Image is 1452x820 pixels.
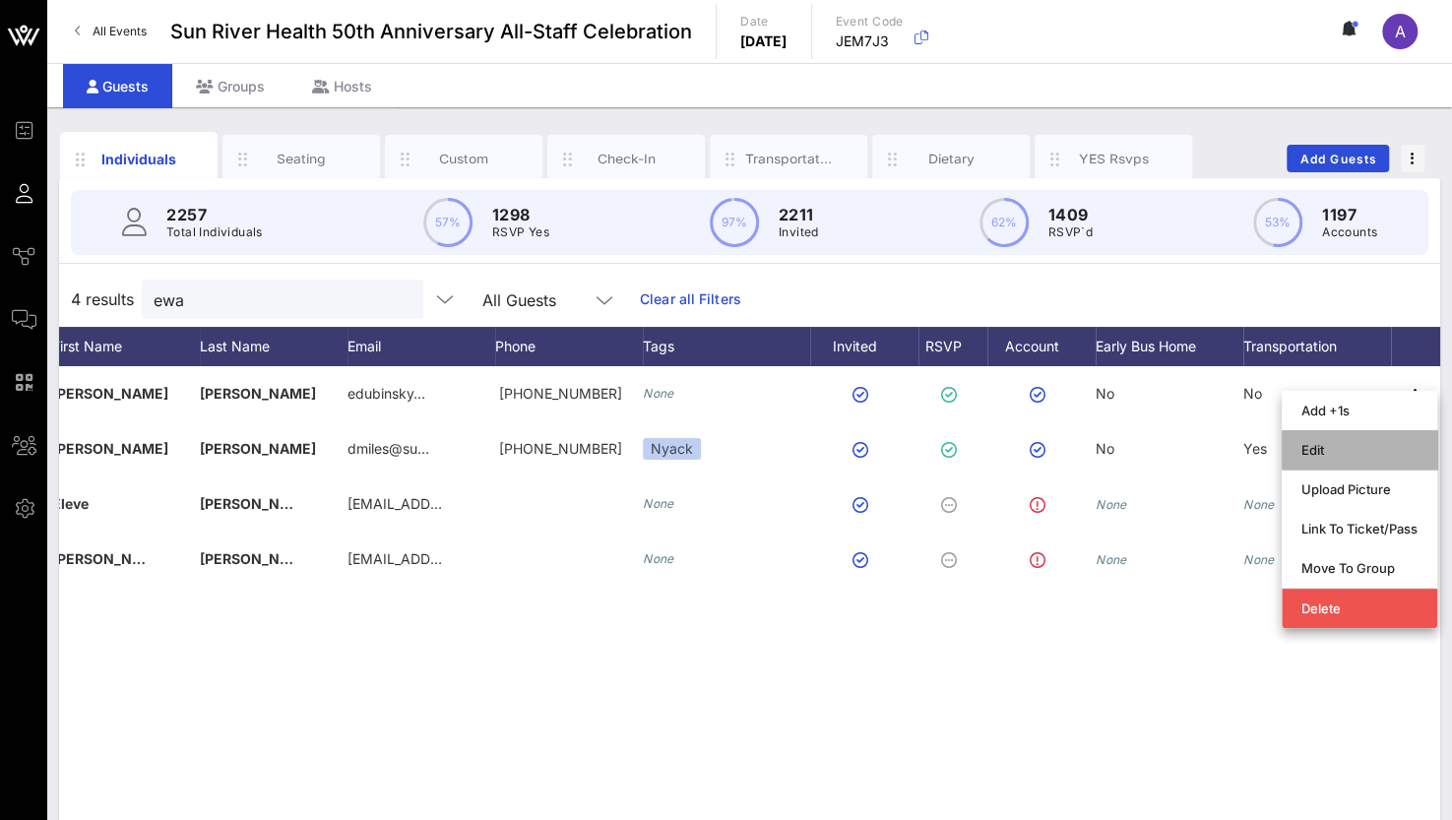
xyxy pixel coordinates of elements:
[1301,521,1418,536] div: Link To Ticket/Pass
[63,64,172,108] div: Guests
[908,150,995,168] div: Dietary
[1243,385,1262,402] span: No
[52,550,168,567] span: [PERSON_NAME]
[172,64,288,108] div: Groups
[347,327,495,366] div: Email
[1243,497,1275,512] i: None
[1096,327,1243,366] div: Early Bus Home
[492,203,549,226] p: 1298
[640,288,741,310] a: Clear all Filters
[1096,385,1114,402] span: No
[643,551,674,566] i: None
[200,440,316,457] span: [PERSON_NAME]
[740,12,788,32] p: Date
[1382,14,1418,49] div: A
[740,32,788,51] p: [DATE]
[836,12,904,32] p: Event Code
[1070,150,1158,168] div: YES Rsvps
[643,327,810,366] div: Tags
[1301,560,1418,576] div: Move To Group
[643,386,674,401] i: None
[200,385,316,402] span: [PERSON_NAME]
[1301,403,1418,418] div: Add +1s
[1299,152,1377,166] span: Add Guests
[1048,222,1093,242] p: RSVP`d
[1301,442,1418,458] div: Edit
[643,496,674,511] i: None
[347,366,425,421] p: edubinsky…
[499,440,622,457] span: 845-263-9913
[52,440,168,457] span: [PERSON_NAME]
[1243,327,1391,366] div: Transportation
[482,291,556,309] div: All Guests
[166,222,263,242] p: Total Individuals
[52,495,89,512] span: Eleve
[779,203,819,226] p: 2211
[1322,222,1377,242] p: Accounts
[95,149,183,169] div: Individuals
[643,438,701,460] div: Nyack
[200,495,316,512] span: [PERSON_NAME]
[987,327,1096,366] div: Account
[258,150,346,168] div: Seating
[1301,600,1418,616] div: Delete
[1096,497,1127,512] i: None
[71,287,134,311] span: 4 results
[1287,145,1389,172] button: Add Guests
[347,550,585,567] span: [EMAIL_ADDRESS][DOMAIN_NAME]
[1395,22,1406,41] span: A
[420,150,508,168] div: Custom
[200,327,347,366] div: Last Name
[492,222,549,242] p: RSVP Yes
[93,24,147,38] span: All Events
[836,32,904,51] p: JEM7J3
[52,327,200,366] div: First Name
[810,327,918,366] div: Invited
[1301,481,1418,497] div: Upload Picture
[499,385,622,402] span: +13477681365
[347,495,585,512] span: [EMAIL_ADDRESS][DOMAIN_NAME]
[1243,552,1275,567] i: None
[1096,440,1114,457] span: No
[288,64,396,108] div: Hosts
[495,327,643,366] div: Phone
[1243,440,1267,457] span: Yes
[166,203,263,226] p: 2257
[918,327,987,366] div: RSVP
[471,280,628,319] div: All Guests
[745,150,833,168] div: Transportation
[52,385,168,402] span: [PERSON_NAME]
[1096,552,1127,567] i: None
[779,222,819,242] p: Invited
[170,17,692,46] span: Sun River Health 50th Anniversary All-Staff Celebration
[347,421,429,476] p: dmiles@su…
[200,550,316,567] span: [PERSON_NAME]
[1048,203,1093,226] p: 1409
[63,16,158,47] a: All Events
[1322,203,1377,226] p: 1197
[583,150,670,168] div: Check-In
